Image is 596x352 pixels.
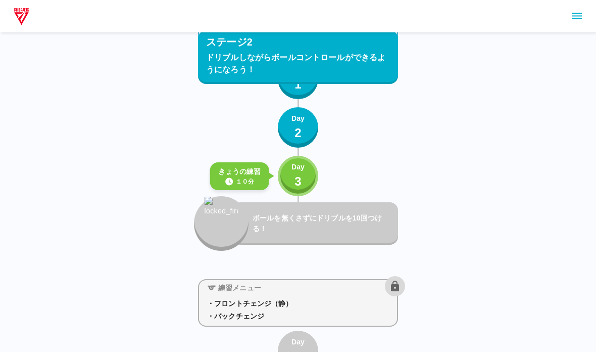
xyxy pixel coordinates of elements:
p: 練習メニュー [218,283,261,293]
p: Day [291,337,305,347]
button: Day2 [278,107,318,148]
img: locked_fire_icon [205,197,238,238]
p: きょうの練習 [218,166,261,177]
p: １０分 [236,177,254,186]
p: ボールを無くさずにドリブルを10回つける！ [253,213,394,234]
button: locked_fire_icon [194,196,249,251]
p: 2 [294,124,302,142]
p: Day [291,113,305,124]
p: ・バックチェンジ [207,311,389,322]
p: 1 [294,75,302,94]
p: Day [291,162,305,172]
p: ドリブルしながらボールコントロールができるようになろう！ [206,52,390,76]
p: 3 [294,172,302,191]
button: Day3 [278,156,318,196]
img: dummy [12,6,31,26]
button: sidemenu [568,8,585,25]
p: ・フロントチェンジ（静） [207,298,389,309]
p: ステージ2 [206,34,253,50]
